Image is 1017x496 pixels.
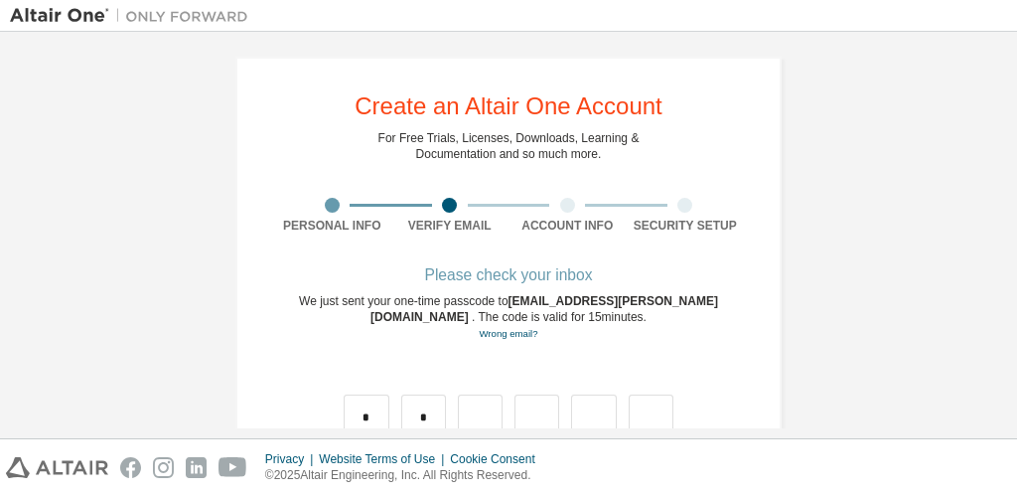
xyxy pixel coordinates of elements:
[10,6,258,26] img: Altair One
[479,328,537,339] a: Go back to the registration form
[508,218,627,234] div: Account Info
[370,294,718,324] span: [EMAIL_ADDRESS][PERSON_NAME][DOMAIN_NAME]
[273,269,744,281] div: Please check your inbox
[265,467,547,484] p: © 2025 Altair Engineering, Inc. All Rights Reserved.
[6,457,108,478] img: altair_logo.svg
[218,457,247,478] img: youtube.svg
[378,130,640,162] div: For Free Trials, Licenses, Downloads, Learning & Documentation and so much more.
[273,293,744,342] div: We just sent your one-time passcode to . The code is valid for 15 minutes.
[273,218,391,234] div: Personal Info
[450,451,546,467] div: Cookie Consent
[153,457,174,478] img: instagram.svg
[265,451,319,467] div: Privacy
[355,94,662,118] div: Create an Altair One Account
[391,218,509,234] div: Verify Email
[120,457,141,478] img: facebook.svg
[186,457,207,478] img: linkedin.svg
[319,451,450,467] div: Website Terms of Use
[627,218,745,234] div: Security Setup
